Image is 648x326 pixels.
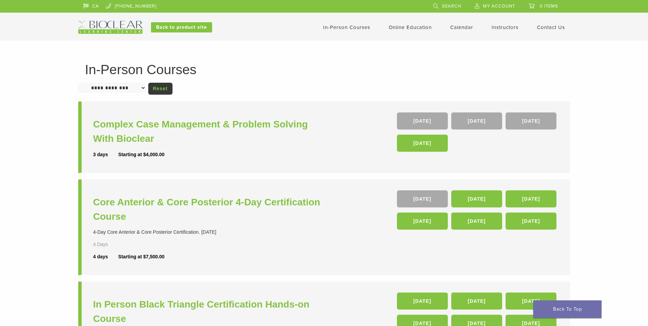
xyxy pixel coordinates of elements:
a: Back To Top [533,300,602,318]
span: 0 items [540,3,558,9]
div: Starting at $7,500.00 [118,253,164,260]
a: Reset [148,83,173,95]
a: [DATE] [506,112,556,130]
a: [DATE] [451,190,502,207]
a: In-Person Courses [323,24,370,30]
a: Core Anterior & Core Posterior 4-Day Certification Course [93,195,326,224]
a: Contact Us [537,24,565,30]
div: , , , [397,112,559,155]
a: [DATE] [506,213,556,230]
h1: In-Person Courses [85,63,563,76]
a: [DATE] [397,293,448,310]
div: Starting at $4,000.00 [118,151,164,158]
a: [DATE] [506,293,556,310]
a: [DATE] [506,190,556,207]
a: [DATE] [397,190,448,207]
a: [DATE] [397,112,448,130]
span: My Account [483,3,515,9]
a: [DATE] [451,293,502,310]
a: In Person Black Triangle Certification Hands-on Course [93,297,326,326]
a: Back to product site [151,22,212,32]
a: [DATE] [451,112,502,130]
span: Search [442,3,461,9]
div: 4 Days [93,241,128,248]
a: [DATE] [397,135,448,152]
div: 4-Day Core Anterior & Core Posterior Certification. [DATE] [93,229,326,236]
a: Calendar [450,24,473,30]
div: 4 days [93,253,119,260]
a: [DATE] [451,213,502,230]
div: 3 days [93,151,119,158]
a: Complex Case Management & Problem Solving With Bioclear [93,117,326,146]
a: Online Education [389,24,432,30]
div: , , , , , [397,190,559,233]
a: Instructors [492,24,519,30]
img: Bioclear [78,21,142,34]
a: [DATE] [397,213,448,230]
